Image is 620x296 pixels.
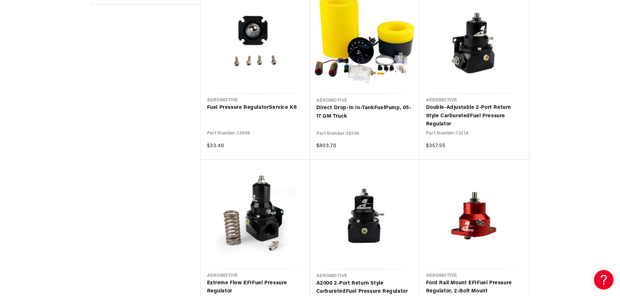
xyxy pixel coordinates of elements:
[426,279,522,296] a: Ford Rail Mount EFIFuel Pressure Regulator, 2-Bolt Mount
[207,279,303,296] a: Extreme Flow EFIFuel Pressure Regulator
[316,279,413,296] a: A2000 2-Port Return Style CarburetedFuel Pressure Regulator
[316,104,413,121] a: Direct Drop-In In-TankFuelPump, 05-17 GM Truck
[426,104,522,129] a: Double-Adjustable 2-Port Return Style CarburetedFuel Pressure Regulator
[207,104,303,112] a: Fuel Pressure RegulatorService Kit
